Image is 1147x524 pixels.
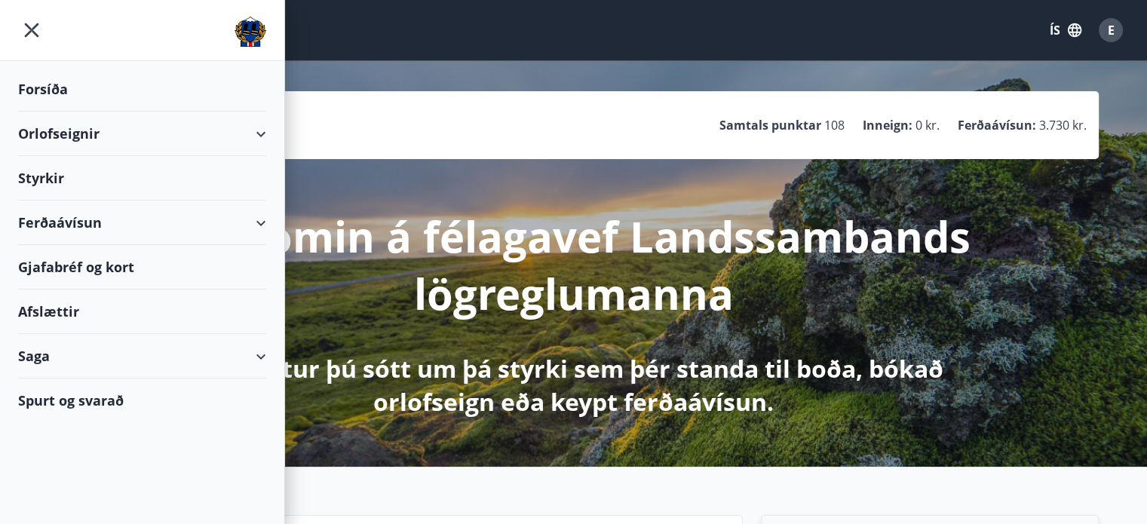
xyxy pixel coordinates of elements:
[176,207,972,322] p: Velkomin á félagavef Landssambands lögreglumanna
[18,201,266,245] div: Ferðaávísun
[18,334,266,378] div: Saga
[18,245,266,290] div: Gjafabréf og kort
[719,117,821,133] p: Samtals punktar
[18,112,266,156] div: Orlofseignir
[958,117,1036,133] p: Ferðaávísun :
[1108,22,1115,38] span: E
[824,117,845,133] span: 108
[1041,17,1090,44] button: ÍS
[1093,12,1129,48] button: E
[18,17,45,44] button: menu
[176,352,972,418] p: Hér getur þú sótt um þá styrki sem þér standa til boða, bókað orlofseign eða keypt ferðaávísun.
[18,378,266,422] div: Spurt og svarað
[863,117,912,133] p: Inneign :
[18,290,266,334] div: Afslættir
[235,17,266,47] img: union_logo
[18,156,266,201] div: Styrkir
[1039,117,1087,133] span: 3.730 kr.
[18,67,266,112] div: Forsíða
[915,117,940,133] span: 0 kr.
